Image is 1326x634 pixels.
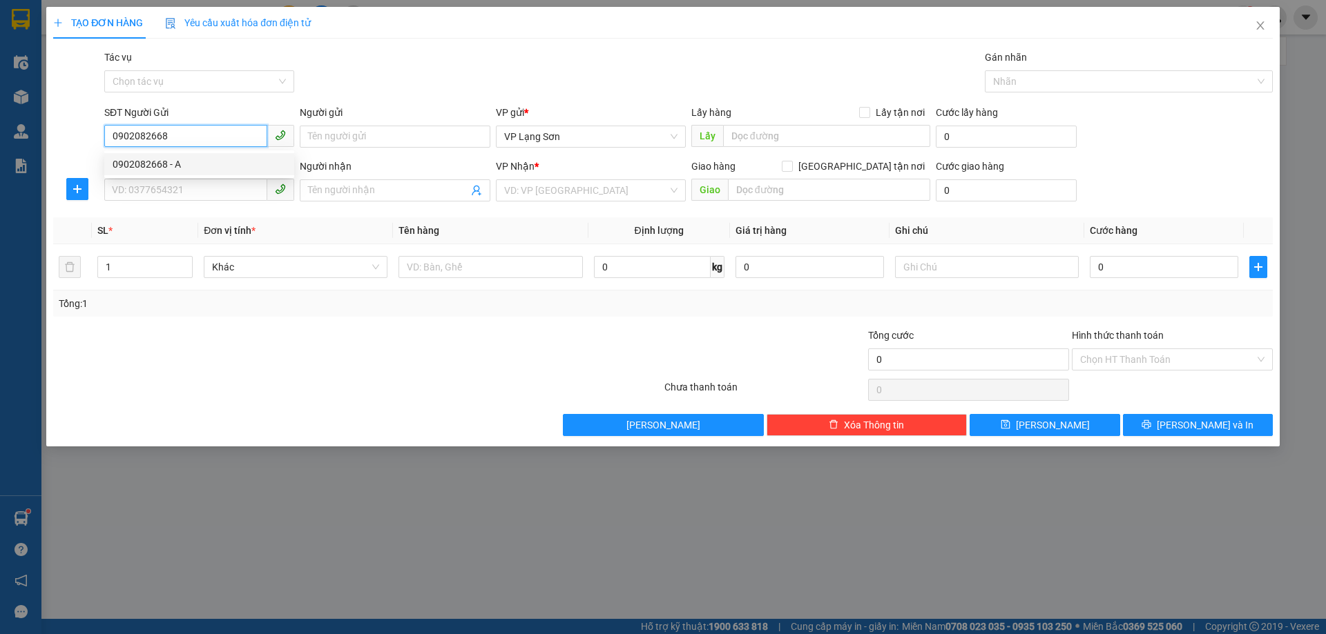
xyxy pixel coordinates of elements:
span: phone [275,130,286,141]
button: Close [1241,7,1280,46]
th: Ghi chú [890,217,1084,244]
span: VP Nhận [496,161,535,172]
input: VD: Bàn, Ghế [398,256,582,278]
span: Cước hàng [1090,225,1137,236]
button: delete [59,256,81,278]
div: Chưa thanh toán [663,379,867,404]
button: plus [1249,256,1267,278]
input: Cước lấy hàng [936,126,1077,148]
span: VP Lạng Sơn [504,126,678,147]
div: Người gửi [300,105,490,120]
span: plus [67,184,88,195]
span: Lấy hàng [691,107,731,118]
span: [GEOGRAPHIC_DATA] tận nơi [793,159,930,174]
button: [PERSON_NAME] [563,414,764,436]
label: Gán nhãn [985,52,1027,63]
span: [PERSON_NAME] [626,417,700,433]
div: 0902082668 - A [104,153,294,175]
button: printer[PERSON_NAME] và In [1123,414,1273,436]
span: Định lượng [635,225,684,236]
input: Ghi Chú [895,256,1079,278]
span: Giá trị hàng [736,225,787,236]
span: Yêu cầu xuất hóa đơn điện tử [165,17,311,28]
span: delete [829,419,838,430]
span: plus [1250,261,1267,273]
span: Khác [212,257,379,277]
span: Xóa Thông tin [844,417,904,433]
div: VP gửi [496,105,686,120]
span: user-add [471,185,482,196]
span: phone [275,184,286,195]
span: Giao [691,179,728,201]
span: plus [53,18,63,28]
span: [PERSON_NAME] [1016,417,1090,433]
span: Tổng cước [868,330,914,341]
div: Người nhận [300,159,490,174]
span: save [1001,419,1010,430]
span: Lấy [691,125,723,147]
img: icon [165,18,176,29]
span: TẠO ĐƠN HÀNG [53,17,143,28]
button: save[PERSON_NAME] [970,414,1120,436]
span: kg [711,256,724,278]
input: Dọc đường [723,125,930,147]
div: SĐT Người Gửi [104,105,294,120]
span: SL [97,225,108,236]
span: Tên hàng [398,225,439,236]
span: printer [1142,419,1151,430]
span: Lấy tận nơi [870,105,930,120]
button: deleteXóa Thông tin [767,414,968,436]
span: close [1255,20,1266,31]
label: Cước lấy hàng [936,107,998,118]
span: [PERSON_NAME] và In [1157,417,1253,433]
input: Cước giao hàng [936,179,1077,201]
label: Tác vụ [104,52,132,63]
label: Hình thức thanh toán [1072,330,1164,341]
label: Cước giao hàng [936,161,1004,172]
input: Dọc đường [728,179,930,201]
button: plus [66,178,88,200]
div: Tổng: 1 [59,296,512,311]
span: Đơn vị tính [204,225,256,236]
span: Giao hàng [691,161,736,172]
input: 0 [736,256,884,278]
div: 0902082668 - A [113,157,286,172]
